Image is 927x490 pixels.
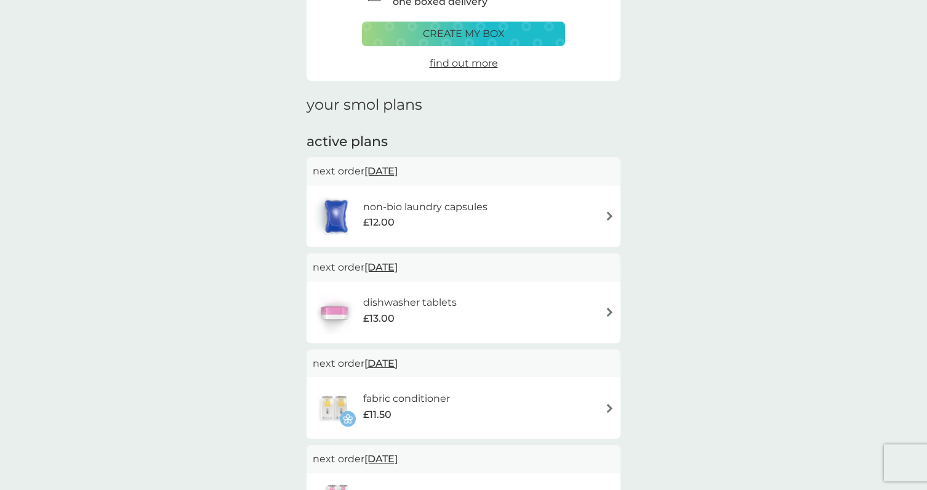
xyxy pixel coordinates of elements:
span: [DATE] [364,351,398,375]
p: create my box [423,26,505,42]
span: £11.50 [363,407,391,423]
h1: your smol plans [307,96,620,114]
img: fabric conditioner [313,386,356,430]
h6: dishwasher tablets [363,295,457,311]
img: dishwasher tablets [313,291,356,334]
img: arrow right [605,211,614,221]
h2: active plans [307,133,620,152]
p: next order [313,259,614,276]
span: [DATE] [364,255,398,279]
a: find out more [430,55,498,71]
p: next order [313,356,614,372]
span: find out more [430,57,498,69]
span: [DATE] [364,447,398,471]
span: £13.00 [363,311,395,327]
button: create my box [362,22,565,46]
p: next order [313,451,614,467]
img: non-bio laundry capsules [313,195,359,238]
span: [DATE] [364,159,398,183]
span: £12.00 [363,214,395,231]
p: next order [313,163,614,179]
h6: fabric conditioner [363,391,450,407]
img: arrow right [605,308,614,317]
img: arrow right [605,404,614,413]
h6: non-bio laundry capsules [363,199,488,215]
